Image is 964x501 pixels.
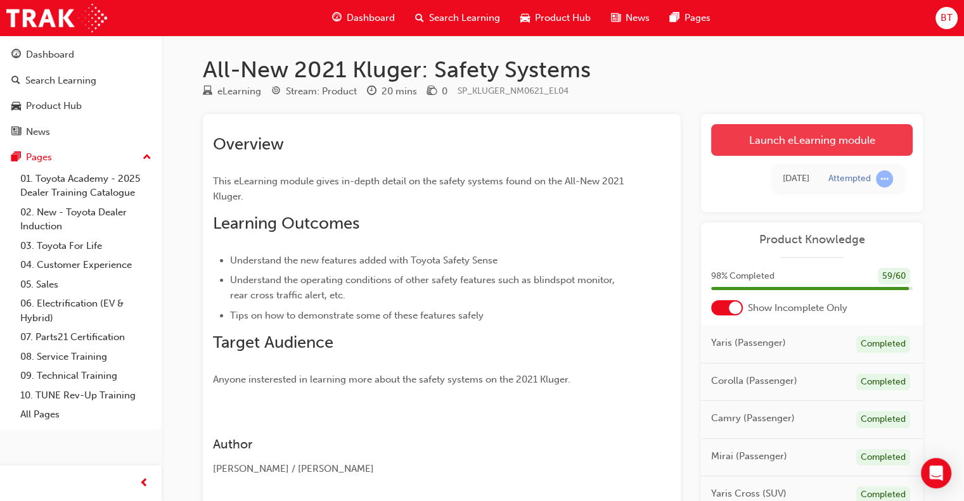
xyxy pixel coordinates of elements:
[203,86,212,98] span: learningResourceType_ELEARNING-icon
[26,99,82,113] div: Product Hub
[856,336,910,353] div: Completed
[442,84,447,99] div: 0
[684,11,710,25] span: Pages
[5,94,157,118] a: Product Hub
[427,84,447,99] div: Price
[230,310,484,321] span: Tips on how to demonstrate some of these features safely
[429,11,500,25] span: Search Learning
[711,411,795,426] span: Camry (Passenger)
[15,203,157,236] a: 02. New - Toyota Dealer Induction
[711,124,913,156] a: Launch eLearning module
[139,476,149,491] span: prev-icon
[15,169,157,203] a: 01. Toyota Academy - 2025 Dealer Training Catalogue
[711,336,786,350] span: Yaris (Passenger)
[5,69,157,92] a: Search Learning
[711,374,797,388] span: Corolla (Passenger)
[230,274,617,301] span: Understand the operating conditions of other safety features such as blindspot monitor, rear cros...
[711,486,787,501] span: Yaris Cross (SUV)
[876,170,893,187] span: learningRecordVerb_ATTEMPT-icon
[941,11,953,25] span: BT
[11,127,21,138] span: news-icon
[26,48,74,62] div: Dashboard
[213,175,626,202] span: This eLearning module gives in-depth detail on the safety systems found on the All-New 2021 Kluger.
[15,405,157,424] a: All Pages
[670,10,679,26] span: pages-icon
[15,366,157,386] a: 09. Technical Training
[5,120,157,144] a: News
[711,269,774,284] span: 98 % Completed
[15,386,157,405] a: 10. TUNE Rev-Up Training
[11,152,21,163] span: pages-icon
[15,255,157,275] a: 04. Customer Experience
[203,56,923,84] h1: All-New 2021 Kluger: Safety Systems
[11,49,21,61] span: guage-icon
[15,236,157,256] a: 03. Toyota For Life
[856,449,910,466] div: Completed
[5,41,157,146] button: DashboardSearch LearningProduct HubNews
[213,213,359,233] span: Learning Outcomes
[271,84,357,99] div: Stream
[5,43,157,67] a: Dashboard
[415,10,424,26] span: search-icon
[6,4,107,32] img: Trak
[322,5,405,31] a: guage-iconDashboard
[271,86,281,98] span: target-icon
[203,84,261,99] div: Type
[520,10,530,26] span: car-icon
[143,149,151,166] span: up-icon
[5,146,157,169] button: Pages
[856,374,910,391] div: Completed
[458,86,569,96] span: Learning resource code
[382,84,417,99] div: 20 mins
[856,411,910,428] div: Completed
[626,11,650,25] span: News
[935,7,958,29] button: BT
[213,374,570,385] span: Anyone insterested in learning more about the safety systems on the 2021 Kluger.
[660,5,721,31] a: pages-iconPages
[11,75,20,87] span: search-icon
[213,333,333,352] span: Target Audience
[15,294,157,327] a: 06. Electrification (EV & Hybrid)
[427,86,437,98] span: money-icon
[921,458,951,488] div: Open Intercom Messenger
[230,255,498,266] span: Understand the new features added with Toyota Safety Sense
[878,268,910,285] div: 59 / 60
[213,462,625,476] div: [PERSON_NAME] / [PERSON_NAME]
[25,73,96,88] div: Search Learning
[26,150,52,165] div: Pages
[347,11,395,25] span: Dashboard
[711,232,913,247] a: Product Knowledge
[367,84,417,99] div: Duration
[611,10,620,26] span: news-icon
[510,5,601,31] a: car-iconProduct Hub
[15,327,157,347] a: 07. Parts21 Certification
[748,301,847,315] span: Show Incomplete Only
[15,347,157,367] a: 08. Service Training
[286,84,357,99] div: Stream: Product
[15,275,157,295] a: 05. Sales
[26,125,50,139] div: News
[213,437,625,452] h3: Author
[332,10,342,26] span: guage-icon
[711,449,787,464] span: Mirai (Passenger)
[367,86,376,98] span: clock-icon
[601,5,660,31] a: news-iconNews
[11,101,21,112] span: car-icon
[217,84,261,99] div: eLearning
[213,134,284,154] span: Overview
[783,172,809,186] div: Fri Sep 05 2025 12:46:24 GMT+0930 (Australian Central Standard Time)
[828,173,871,185] div: Attempted
[405,5,510,31] a: search-iconSearch Learning
[535,11,591,25] span: Product Hub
